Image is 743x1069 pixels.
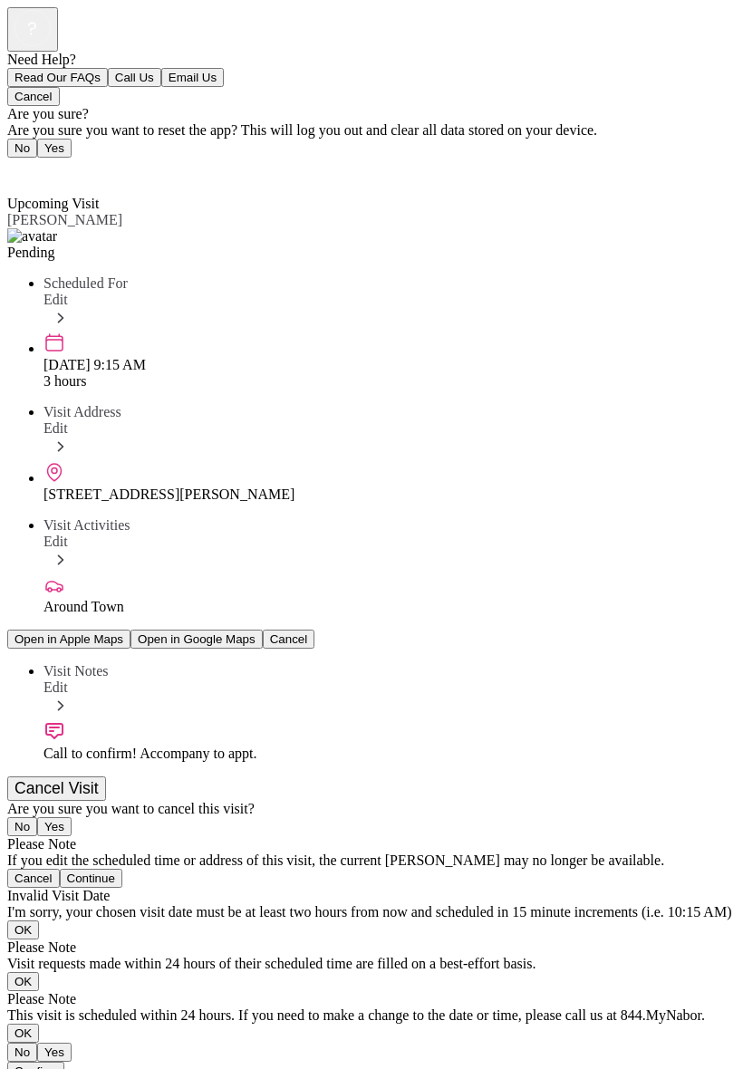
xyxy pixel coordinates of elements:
button: Cancel [263,630,315,649]
div: [DATE] 9:15 AM [43,357,736,373]
button: Continue [60,869,122,888]
button: Yes [37,139,72,158]
button: Read Our FAQs [7,68,108,87]
img: avatar [7,228,57,245]
span: Edit [43,292,68,307]
span: [PERSON_NAME] [7,212,122,227]
button: OK [7,920,39,939]
button: No [7,1043,37,1062]
a: Back [7,163,48,178]
div: If you edit the scheduled time or address of this visit, the current [PERSON_NAME] may no longer ... [7,852,736,869]
div: [STREET_ADDRESS][PERSON_NAME] [43,486,736,503]
button: OK [7,972,39,991]
button: Yes [37,1043,72,1062]
span: Scheduled For [43,275,128,291]
button: Call Us [108,68,161,87]
div: Visit requests made within 24 hours of their scheduled time are filled on a best-effort basis. [7,956,736,972]
div: Need Help? [7,52,736,68]
span: Edit [43,679,68,695]
span: Edit [43,534,68,549]
div: Call to confirm! Accompany to appt. [43,746,736,762]
div: Are you sure? [7,106,736,122]
span: Edit [43,420,68,436]
button: Open in Google Maps [130,630,263,649]
span: Visit Notes [43,663,108,679]
div: Please Note [7,939,736,956]
button: Cancel Visit [7,776,106,801]
div: Please Note [7,991,736,1007]
div: Are you sure you want to cancel this visit? [7,801,736,817]
button: OK [7,1024,39,1043]
span: Visit Activities [43,517,130,533]
button: No [7,817,37,836]
button: Cancel [7,87,60,106]
div: Invalid Visit Date [7,888,736,904]
div: I'm sorry, your chosen visit date must be at least two hours from now and scheduled in 15 minute ... [7,904,736,920]
div: Pending [7,245,736,261]
span: Visit Address [43,404,121,419]
span: Back [18,163,48,178]
div: Are you sure you want to reset the app? This will log you out and clear all data stored on your d... [7,122,736,139]
div: Around Town [43,599,736,615]
span: Upcoming Visit [7,196,99,211]
button: Open in Apple Maps [7,630,130,649]
div: 3 hours [43,373,736,390]
button: No [7,139,37,158]
button: Yes [37,817,72,836]
div: This visit is scheduled within 24 hours. If you need to make a change to the date or time, please... [7,1007,736,1024]
button: Cancel [7,869,60,888]
button: Email Us [161,68,224,87]
div: Please Note [7,836,736,852]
